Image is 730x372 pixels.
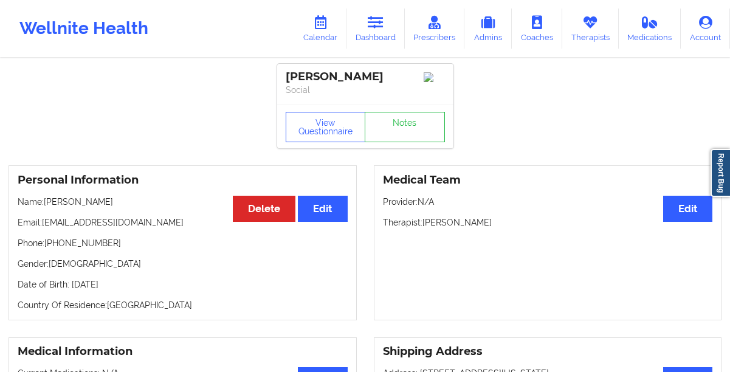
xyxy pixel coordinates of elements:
button: Delete [233,196,295,222]
a: Notes [365,112,445,142]
a: Medications [619,9,681,49]
a: Coaches [512,9,562,49]
h3: Personal Information [18,173,348,187]
button: Edit [663,196,712,222]
button: Edit [298,196,347,222]
p: Country Of Residence: [GEOGRAPHIC_DATA] [18,299,348,311]
p: Name: [PERSON_NAME] [18,196,348,208]
a: Therapists [562,9,619,49]
h3: Medical Team [383,173,713,187]
a: Admins [464,9,512,49]
button: View Questionnaire [286,112,366,142]
a: Calendar [294,9,346,49]
p: Therapist: [PERSON_NAME] [383,216,713,229]
a: Account [681,9,730,49]
a: Dashboard [346,9,405,49]
h3: Shipping Address [383,345,713,359]
a: Prescribers [405,9,465,49]
h3: Medical Information [18,345,348,359]
p: Provider: N/A [383,196,713,208]
p: Gender: [DEMOGRAPHIC_DATA] [18,258,348,270]
p: Date of Birth: [DATE] [18,278,348,291]
div: [PERSON_NAME] [286,70,445,84]
a: Report Bug [711,149,730,197]
img: Image%2Fplaceholer-image.png [424,72,445,82]
p: Phone: [PHONE_NUMBER] [18,237,348,249]
p: Social [286,84,445,96]
p: Email: [EMAIL_ADDRESS][DOMAIN_NAME] [18,216,348,229]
